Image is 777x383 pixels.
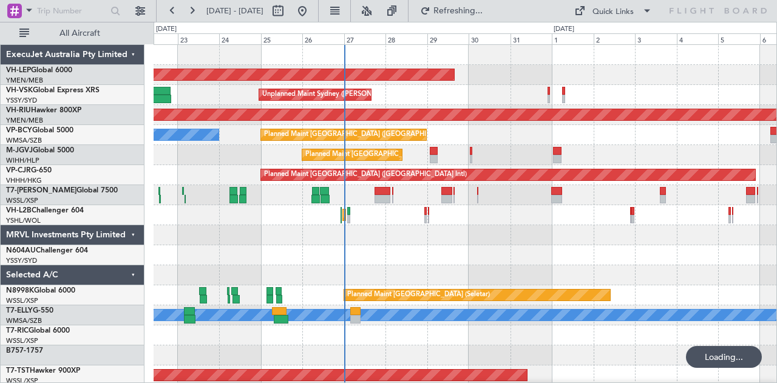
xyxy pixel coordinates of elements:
a: B757-1757 [6,347,43,354]
span: Refreshing... [433,7,484,15]
a: WMSA/SZB [6,136,42,145]
a: VP-BCYGlobal 5000 [6,127,73,134]
input: Trip Number [37,2,107,20]
a: VHHH/HKG [6,176,42,185]
button: Quick Links [568,1,658,21]
div: 25 [261,33,303,44]
div: 31 [511,33,552,44]
button: Refreshing... [415,1,487,21]
div: 3 [635,33,677,44]
a: VH-LEPGlobal 6000 [6,67,72,74]
a: YMEN/MEB [6,76,43,85]
button: All Aircraft [13,24,132,43]
div: 30 [469,33,511,44]
a: WIHH/HLP [6,156,39,165]
a: N8998KGlobal 6000 [6,287,75,294]
span: VH-LEP [6,67,31,74]
div: [DATE] [554,24,574,35]
a: T7-ELLYG-550 [6,307,53,314]
div: Unplanned Maint Sydney ([PERSON_NAME] Intl) [262,86,412,104]
span: VH-VSK [6,87,33,94]
a: YSHL/WOL [6,216,41,225]
div: Loading... [686,346,762,368]
a: VH-VSKGlobal Express XRS [6,87,100,94]
div: 26 [302,33,344,44]
span: VP-CJR [6,167,31,174]
a: N604AUChallenger 604 [6,247,88,254]
div: Planned Maint [GEOGRAPHIC_DATA] (Seletar) [347,286,490,304]
span: T7-TST [6,367,30,375]
span: N604AU [6,247,36,254]
div: 28 [385,33,427,44]
span: [DATE] - [DATE] [206,5,263,16]
span: N8998K [6,287,34,294]
span: M-JGVJ [6,147,33,154]
a: WSSL/XSP [6,336,38,345]
div: [DATE] [156,24,177,35]
span: T7-ELLY [6,307,33,314]
span: All Aircraft [32,29,128,38]
div: Planned Maint [GEOGRAPHIC_DATA] ([GEOGRAPHIC_DATA] Intl) [264,126,467,144]
a: VH-L2BChallenger 604 [6,207,84,214]
a: T7-TSTHawker 900XP [6,367,80,375]
div: Planned Maint [GEOGRAPHIC_DATA] (Halim Intl) [305,146,456,164]
span: VH-L2B [6,207,32,214]
div: 24 [219,33,261,44]
div: 29 [427,33,469,44]
div: 23 [178,33,220,44]
span: B757-1 [6,347,30,354]
a: WMSA/SZB [6,316,42,325]
a: WSSL/XSP [6,196,38,205]
a: T7-RICGlobal 6000 [6,327,70,334]
div: 4 [677,33,719,44]
a: YSSY/SYD [6,256,37,265]
div: 27 [344,33,386,44]
div: Planned Maint [GEOGRAPHIC_DATA] ([GEOGRAPHIC_DATA] Intl) [264,166,467,184]
a: WSSL/XSP [6,296,38,305]
span: VH-RIU [6,107,31,114]
span: VP-BCY [6,127,32,134]
div: 1 [552,33,594,44]
div: 2 [594,33,636,44]
a: VP-CJRG-650 [6,167,52,174]
a: T7-[PERSON_NAME]Global 7500 [6,187,118,194]
a: YSSY/SYD [6,96,37,105]
span: T7-[PERSON_NAME] [6,187,76,194]
span: T7-RIC [6,327,29,334]
div: 22 [136,33,178,44]
a: M-JGVJGlobal 5000 [6,147,74,154]
a: YMEN/MEB [6,116,43,125]
div: 5 [718,33,760,44]
div: Quick Links [592,6,634,18]
a: VH-RIUHawker 800XP [6,107,81,114]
